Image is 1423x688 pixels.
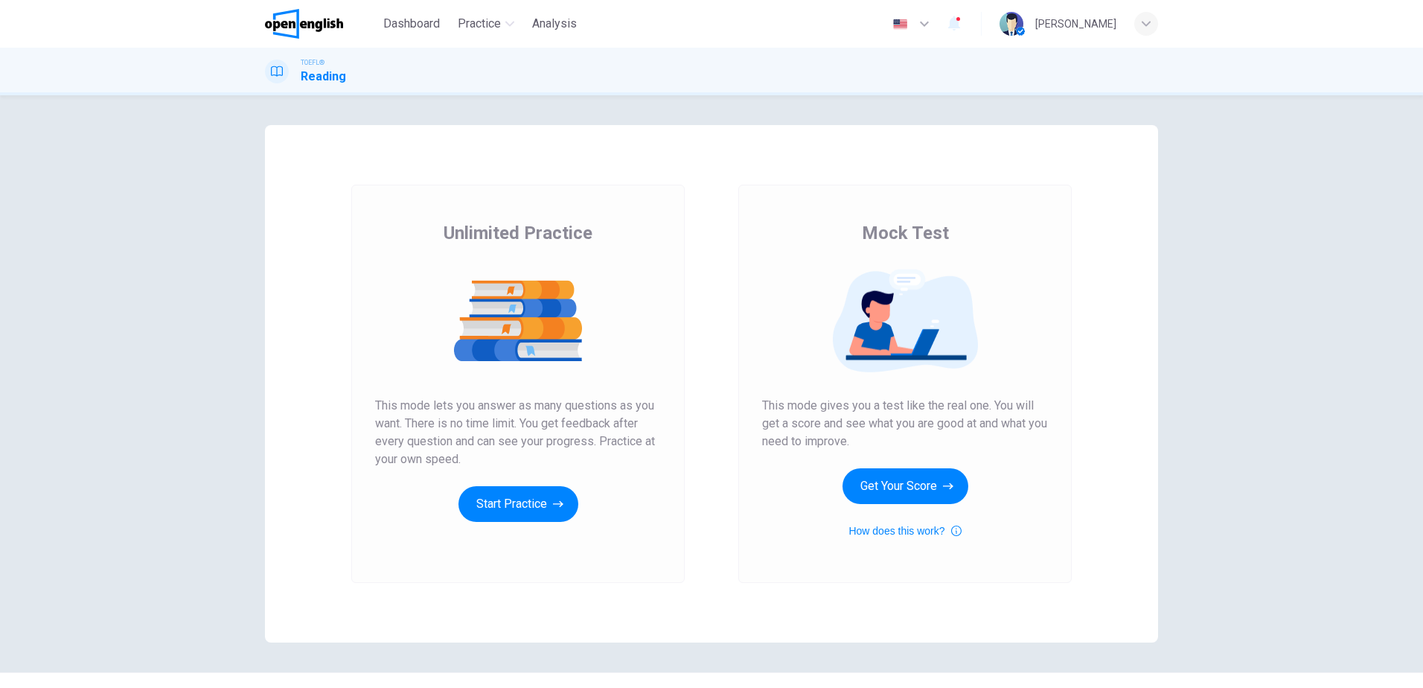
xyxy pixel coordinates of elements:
[891,19,909,30] img: en
[375,397,661,468] span: This mode lets you answer as many questions as you want. There is no time limit. You get feedback...
[458,486,578,522] button: Start Practice
[383,15,440,33] span: Dashboard
[1000,12,1023,36] img: Profile picture
[1035,15,1116,33] div: [PERSON_NAME]
[452,10,520,37] button: Practice
[301,68,346,86] h1: Reading
[377,10,446,37] button: Dashboard
[848,522,961,540] button: How does this work?
[458,15,501,33] span: Practice
[862,221,949,245] span: Mock Test
[842,468,968,504] button: Get Your Score
[444,221,592,245] span: Unlimited Practice
[532,15,577,33] span: Analysis
[301,57,324,68] span: TOEFL®
[526,10,583,37] button: Analysis
[265,9,377,39] a: OpenEnglish logo
[762,397,1048,450] span: This mode gives you a test like the real one. You will get a score and see what you are good at a...
[265,9,343,39] img: OpenEnglish logo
